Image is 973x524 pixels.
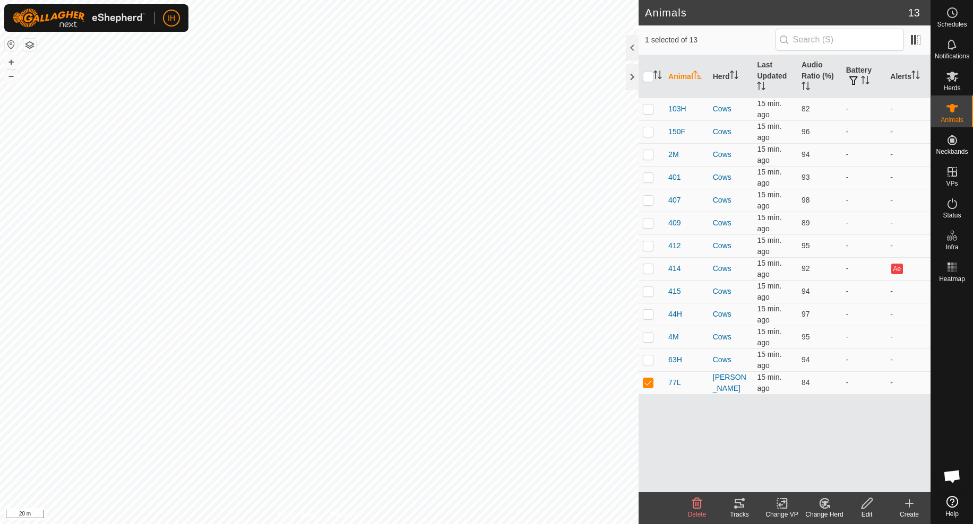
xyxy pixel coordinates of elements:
span: 95 [802,333,810,341]
span: 414 [668,263,681,274]
button: + [5,56,18,68]
div: Cows [713,240,749,251]
span: 94 [802,150,810,159]
td: - [886,303,931,326]
span: Herds [943,85,960,91]
span: 409 [668,217,681,229]
div: Cows [713,103,749,115]
p-sorticon: Activate to sort [653,72,662,81]
span: 94 [802,355,810,364]
span: 82 [802,104,810,113]
span: 63H [668,354,682,365]
span: 89 [802,219,810,227]
span: 93 [802,173,810,181]
span: 2M [668,149,678,160]
td: - [842,212,886,234]
span: Sep 7, 2025, 1:21 PM [757,259,781,278]
th: Audio Ratio (%) [797,55,842,98]
span: 412 [668,240,681,251]
span: Animals [941,117,963,123]
div: Tracks [718,510,761,519]
th: Animal [664,55,709,98]
td: - [842,303,886,326]
span: Sep 7, 2025, 1:21 PM [757,327,781,347]
td: - [886,98,931,120]
td: - [842,280,886,303]
p-sorticon: Activate to sort [911,72,920,81]
a: Help [931,492,973,521]
td: - [886,212,931,234]
span: Schedules [937,21,967,28]
input: Search (S) [776,29,904,51]
span: Sep 7, 2025, 1:22 PM [757,236,781,256]
td: - [842,143,886,166]
h2: Animals [645,6,908,19]
span: 44H [668,309,682,320]
span: Infra [945,244,958,250]
div: Cows [713,195,749,206]
div: Edit [846,510,888,519]
td: - [886,371,931,394]
p-sorticon: Activate to sort [693,72,702,81]
span: 95 [802,241,810,250]
span: Sep 7, 2025, 1:21 PM [757,122,781,142]
div: Cows [713,263,749,274]
a: Privacy Policy [278,510,317,520]
span: Sep 7, 2025, 1:21 PM [757,190,781,210]
span: Sep 7, 2025, 1:21 PM [757,213,781,233]
span: Sep 7, 2025, 1:21 PM [757,145,781,164]
span: Sep 7, 2025, 1:21 PM [757,304,781,324]
button: – [5,69,18,82]
span: Sep 7, 2025, 1:21 PM [757,168,781,187]
td: - [842,371,886,394]
div: Cows [713,354,749,365]
span: Status [943,212,961,219]
span: VPs [946,180,958,187]
span: 94 [802,287,810,295]
div: Change Herd [803,510,846,519]
div: Cows [713,172,749,183]
span: 415 [668,286,681,297]
span: Neckbands [936,149,968,155]
button: Map Layers [23,39,36,51]
th: Battery [842,55,886,98]
span: 92 [802,264,810,273]
span: 84 [802,378,810,387]
div: Cows [713,331,749,343]
p-sorticon: Activate to sort [757,83,765,92]
span: 97 [802,310,810,318]
span: 150F [668,126,685,137]
span: Sep 7, 2025, 1:21 PM [757,350,781,370]
div: Cows [713,217,749,229]
th: Alerts [886,55,931,98]
td: - [842,98,886,120]
div: Open chat [936,460,968,492]
td: - [842,326,886,348]
p-sorticon: Activate to sort [861,77,869,86]
th: Last Updated [753,55,797,98]
span: Notifications [935,53,969,59]
div: Cows [713,126,749,137]
span: 13 [908,5,920,21]
div: Cows [713,286,749,297]
td: - [886,166,931,189]
button: Ae [891,264,903,274]
div: Change VP [761,510,803,519]
td: - [886,120,931,143]
p-sorticon: Activate to sort [730,72,738,81]
button: Reset Map [5,38,18,51]
div: [PERSON_NAME] [713,372,749,394]
th: Herd [709,55,753,98]
span: 1 selected of 13 [645,34,776,46]
span: IH [168,13,175,24]
div: Create [888,510,931,519]
span: 98 [802,196,810,204]
span: Help [945,511,959,517]
td: - [842,189,886,212]
td: - [842,348,886,371]
span: 407 [668,195,681,206]
div: Cows [713,149,749,160]
span: Sep 7, 2025, 1:22 PM [757,373,781,392]
span: 401 [668,172,681,183]
span: 103H [668,103,686,115]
